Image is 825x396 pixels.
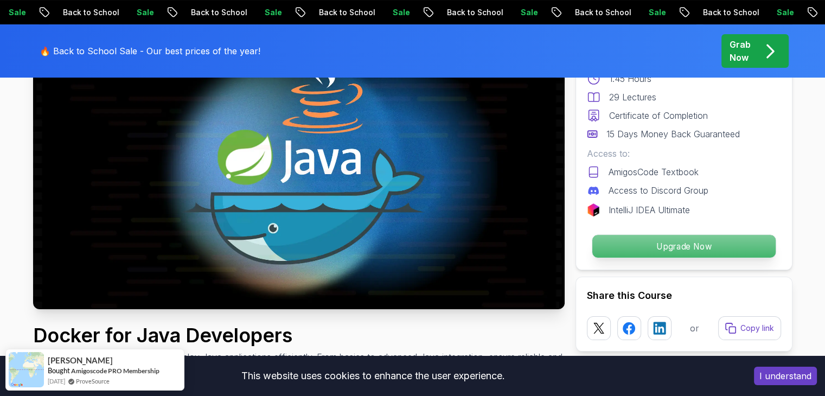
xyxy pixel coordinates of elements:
p: Master Docker to containerize and deploy Java applications efficiently. From basics to advanced J... [33,350,565,376]
p: Sale [566,7,600,18]
img: jetbrains logo [587,203,600,216]
span: Bought [48,366,70,375]
p: Back to School [492,7,566,18]
p: 1.45 Hours [609,72,651,85]
button: Copy link [718,316,781,340]
a: Amigoscode PRO Membership [71,367,159,375]
p: Sale [310,7,344,18]
div: This website uses cookies to enhance the user experience. [8,364,738,388]
img: provesource social proof notification image [9,352,44,387]
p: Sale [694,7,728,18]
h2: Share this Course [587,288,781,303]
p: Access to: [587,147,781,160]
p: Certificate of Completion [609,109,708,122]
p: AmigosCode Textbook [609,165,699,178]
p: Sale [54,7,88,18]
p: Access to Discord Group [609,184,708,197]
button: Upgrade Now [591,234,776,258]
p: 🔥 Back to School Sale - Our best prices of the year! [40,44,260,58]
span: [DATE] [48,376,65,386]
p: Copy link [740,323,774,334]
p: Sale [182,7,216,18]
p: Back to School [108,7,182,18]
button: Accept cookies [754,367,817,385]
p: Back to School [236,7,310,18]
img: docker-for-java-developers_thumbnail [33,10,565,309]
p: 29 Lectures [609,91,656,104]
p: Upgrade Now [592,235,775,258]
p: IntelliJ IDEA Ultimate [609,203,690,216]
p: Grab Now [730,38,751,64]
p: Back to School [748,7,822,18]
p: or [690,322,699,335]
p: Back to School [364,7,438,18]
p: Sale [438,7,472,18]
h1: Docker for Java Developers [33,324,565,346]
p: Back to School [620,7,694,18]
span: [PERSON_NAME] [48,356,113,365]
p: 15 Days Money Back Guaranteed [606,127,740,140]
a: ProveSource [76,376,110,386]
